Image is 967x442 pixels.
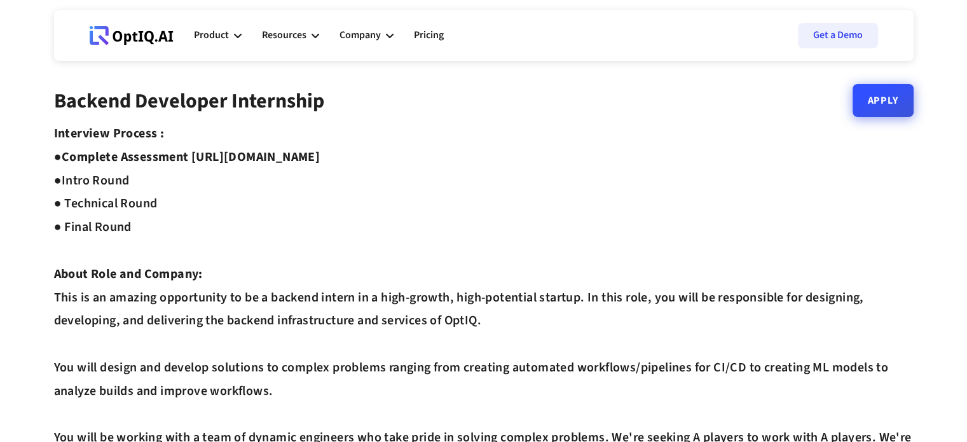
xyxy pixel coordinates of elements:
[54,265,203,283] strong: About Role and Company:
[262,17,319,55] div: Resources
[339,27,381,44] div: Company
[798,23,878,48] a: Get a Demo
[339,17,394,55] div: Company
[414,17,444,55] a: Pricing
[853,84,914,117] a: Apply
[54,86,324,116] strong: Backend Developer Internship
[54,148,320,190] strong: Complete Assessment [URL][DOMAIN_NAME] ●
[90,17,174,55] a: Webflow Homepage
[194,17,242,55] div: Product
[194,27,229,44] div: Product
[54,125,165,142] strong: Interview Process :
[262,27,306,44] div: Resources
